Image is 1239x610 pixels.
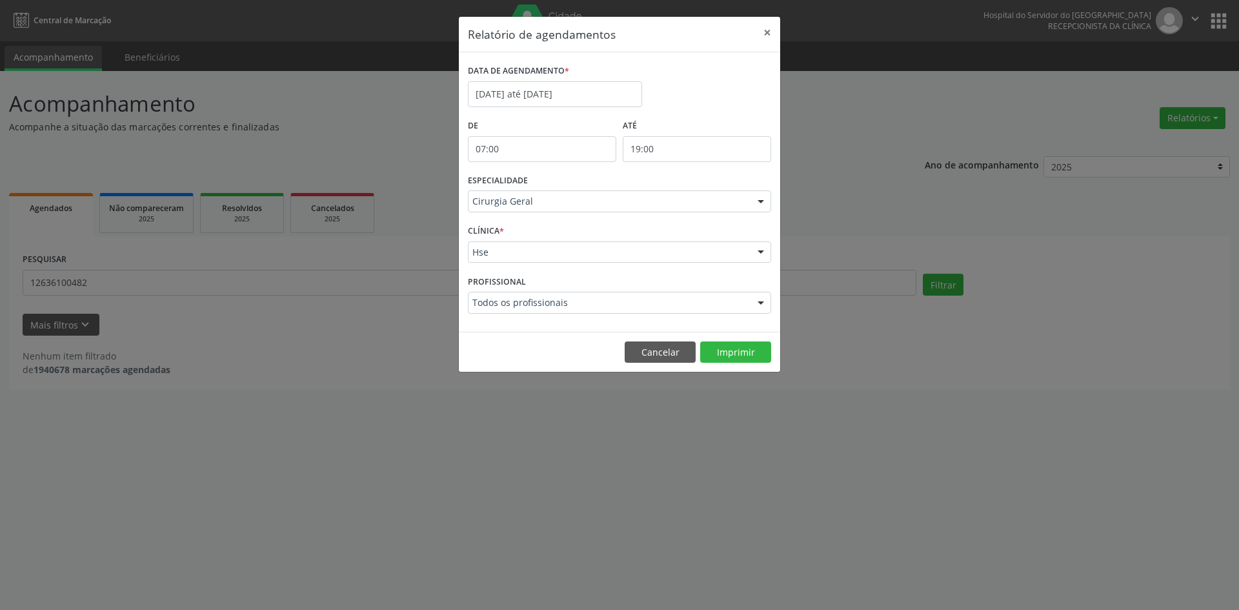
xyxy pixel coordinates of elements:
label: De [468,116,616,136]
label: ESPECIALIDADE [468,171,528,191]
label: DATA DE AGENDAMENTO [468,61,569,81]
button: Imprimir [700,341,771,363]
label: ATÉ [623,116,771,136]
span: Todos os profissionais [472,296,745,309]
label: PROFISSIONAL [468,272,526,292]
button: Cancelar [625,341,696,363]
label: CLÍNICA [468,221,504,241]
button: Close [754,17,780,48]
h5: Relatório de agendamentos [468,26,616,43]
span: Cirurgia Geral [472,195,745,208]
span: Hse [472,246,745,259]
input: Selecione o horário final [623,136,771,162]
input: Selecione uma data ou intervalo [468,81,642,107]
input: Selecione o horário inicial [468,136,616,162]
